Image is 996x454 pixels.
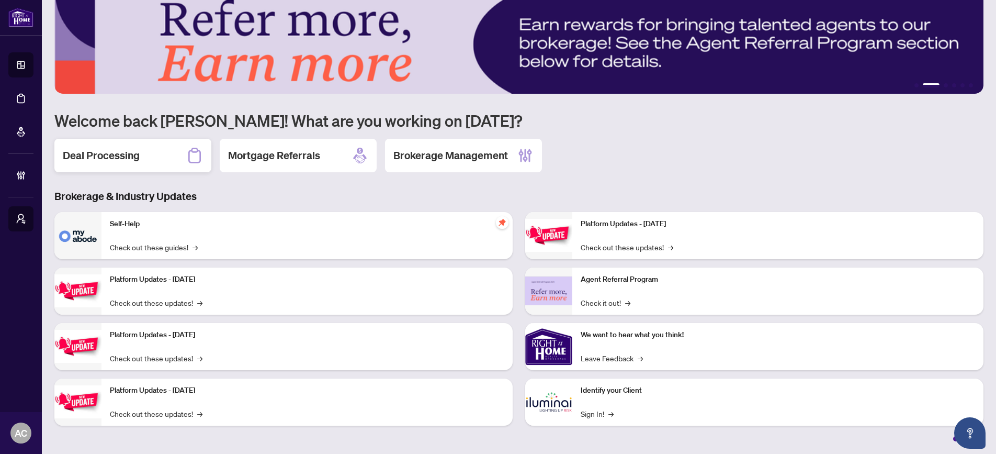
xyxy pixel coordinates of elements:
[496,216,508,229] span: pushpin
[54,189,983,204] h3: Brokerage & Industry Updates
[668,241,673,253] span: →
[193,241,198,253] span: →
[110,241,198,253] a: Check out these guides!→
[197,352,202,364] span: →
[923,83,940,87] button: 2
[581,218,975,230] p: Platform Updates - [DATE]
[54,385,101,418] img: Platform Updates - July 8, 2025
[952,83,956,87] button: 4
[608,408,614,419] span: →
[525,379,572,426] img: Identify your Client
[969,83,973,87] button: 6
[110,408,202,419] a: Check out these updates!→
[110,297,202,308] a: Check out these updates!→
[110,385,504,396] p: Platform Updates - [DATE]
[525,323,572,370] img: We want to hear what you think!
[525,276,572,305] img: Agent Referral Program
[393,148,508,163] h2: Brokerage Management
[110,218,504,230] p: Self-Help
[625,297,630,308] span: →
[581,274,975,285] p: Agent Referral Program
[110,274,504,285] p: Platform Updates - [DATE]
[110,329,504,341] p: Platform Updates - [DATE]
[581,241,673,253] a: Check out these updates!→
[581,408,614,419] a: Sign In!→
[581,352,643,364] a: Leave Feedback→
[197,408,202,419] span: →
[581,385,975,396] p: Identify your Client
[54,110,983,130] h1: Welcome back [PERSON_NAME]! What are you working on [DATE]?
[954,417,986,449] button: Open asap
[914,83,919,87] button: 1
[638,352,643,364] span: →
[525,219,572,252] img: Platform Updates - June 23, 2025
[960,83,965,87] button: 5
[110,352,202,364] a: Check out these updates!→
[8,8,33,27] img: logo
[944,83,948,87] button: 3
[15,426,27,440] span: AC
[54,274,101,307] img: Platform Updates - September 16, 2025
[581,329,975,341] p: We want to hear what you think!
[581,297,630,308] a: Check it out!→
[16,214,26,224] span: user-switch
[54,212,101,259] img: Self-Help
[197,297,202,308] span: →
[54,330,101,363] img: Platform Updates - July 21, 2025
[228,148,320,163] h2: Mortgage Referrals
[63,148,140,163] h2: Deal Processing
